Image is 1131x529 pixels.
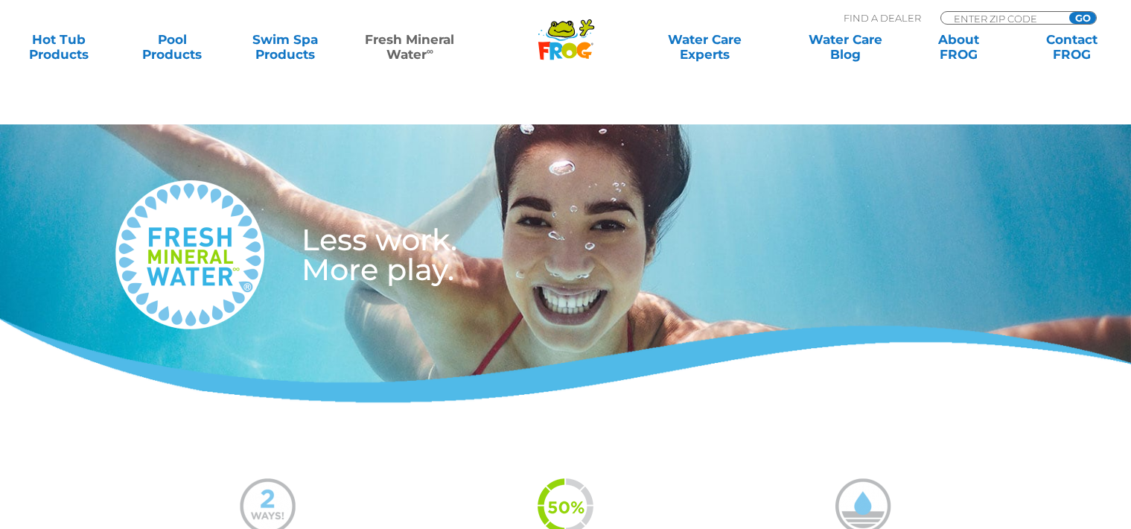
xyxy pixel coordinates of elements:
a: ContactFROG [1028,32,1116,62]
a: AboutFROG [915,32,1003,62]
a: Hot TubProducts [15,32,103,62]
a: Swim SpaProducts [241,32,329,62]
sup: ∞ [427,45,433,57]
img: fresh-mineral-water-logo-medium [115,180,264,329]
p: Find A Dealer [844,11,921,25]
a: Fresh MineralWater∞ [354,32,465,62]
input: GO [1069,12,1096,24]
a: PoolProducts [128,32,216,62]
a: Water CareBlog [801,32,889,62]
a: Water CareExperts [633,32,776,62]
input: Zip Code Form [952,12,1053,25]
h3: Less work. More play. [302,225,660,285]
